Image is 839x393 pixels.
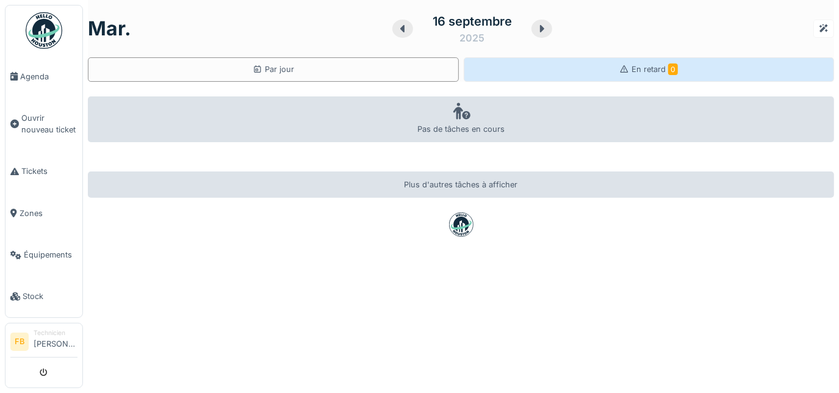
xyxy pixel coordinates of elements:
span: Équipements [24,249,77,261]
img: badge-BVDL4wpA.svg [449,212,474,237]
div: Pas de tâches en cours [88,96,834,142]
a: Équipements [5,234,82,276]
div: Technicien [34,328,77,337]
span: 0 [668,63,678,75]
span: En retard [632,65,678,74]
div: Par jour [253,63,294,75]
a: Tickets [5,151,82,192]
div: 16 septembre [433,12,512,31]
h1: mar. [88,17,131,40]
a: Stock [5,276,82,317]
span: Zones [20,207,77,219]
li: FB [10,333,29,351]
li: [PERSON_NAME] [34,328,77,355]
a: Ouvrir nouveau ticket [5,97,82,151]
div: 2025 [460,31,485,45]
a: Agenda [5,56,82,97]
a: FB Technicien[PERSON_NAME] [10,328,77,358]
span: Ouvrir nouveau ticket [21,112,77,135]
span: Agenda [20,71,77,82]
a: Zones [5,192,82,234]
span: Tickets [21,165,77,177]
div: Plus d'autres tâches à afficher [88,171,834,198]
span: Stock [23,290,77,302]
img: Badge_color-CXgf-gQk.svg [26,12,62,49]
